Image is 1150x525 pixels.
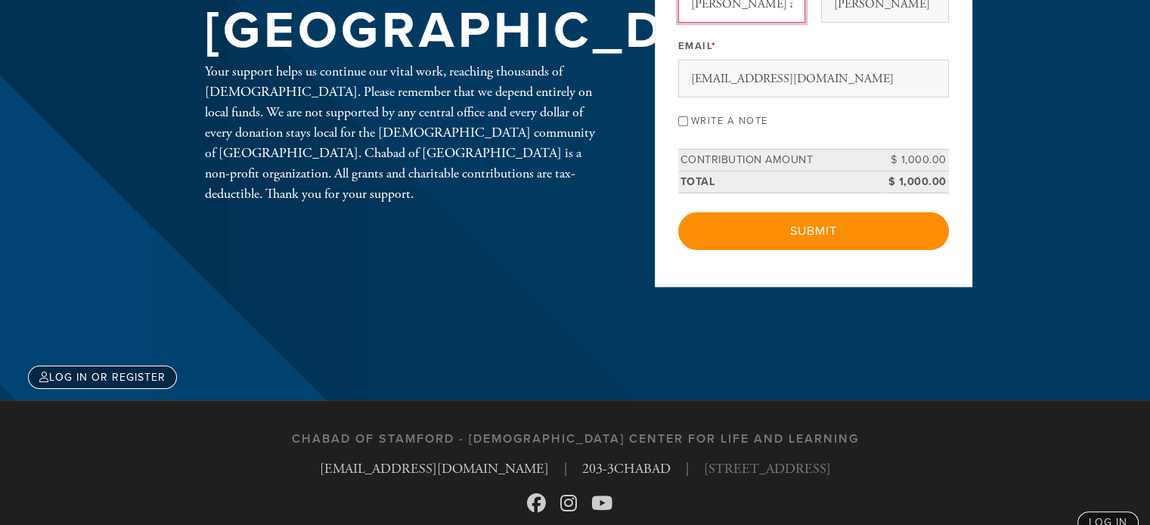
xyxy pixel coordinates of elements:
[205,61,606,204] div: Your support helps us continue our vital work, reaching thousands of [DEMOGRAPHIC_DATA]. Please r...
[678,150,881,171] td: Contribution Amount
[881,171,949,193] td: $ 1,000.00
[678,212,949,250] input: Submit
[686,459,689,479] span: |
[678,39,717,53] label: Email
[704,459,831,479] span: [STREET_ADDRESS]
[711,40,717,52] span: This field is required.
[564,459,567,479] span: |
[292,432,859,446] h3: CHABAD OF STAMFORD - [DEMOGRAPHIC_DATA] CENTER FOR LIFE AND LEARNING
[881,150,949,171] td: $ 1,000.00
[691,115,768,127] label: Write a note
[28,366,177,389] a: Log in or register
[678,171,881,193] td: Total
[320,460,549,477] a: [EMAIL_ADDRESS][DOMAIN_NAME]
[582,460,671,477] a: 203-3CHABAD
